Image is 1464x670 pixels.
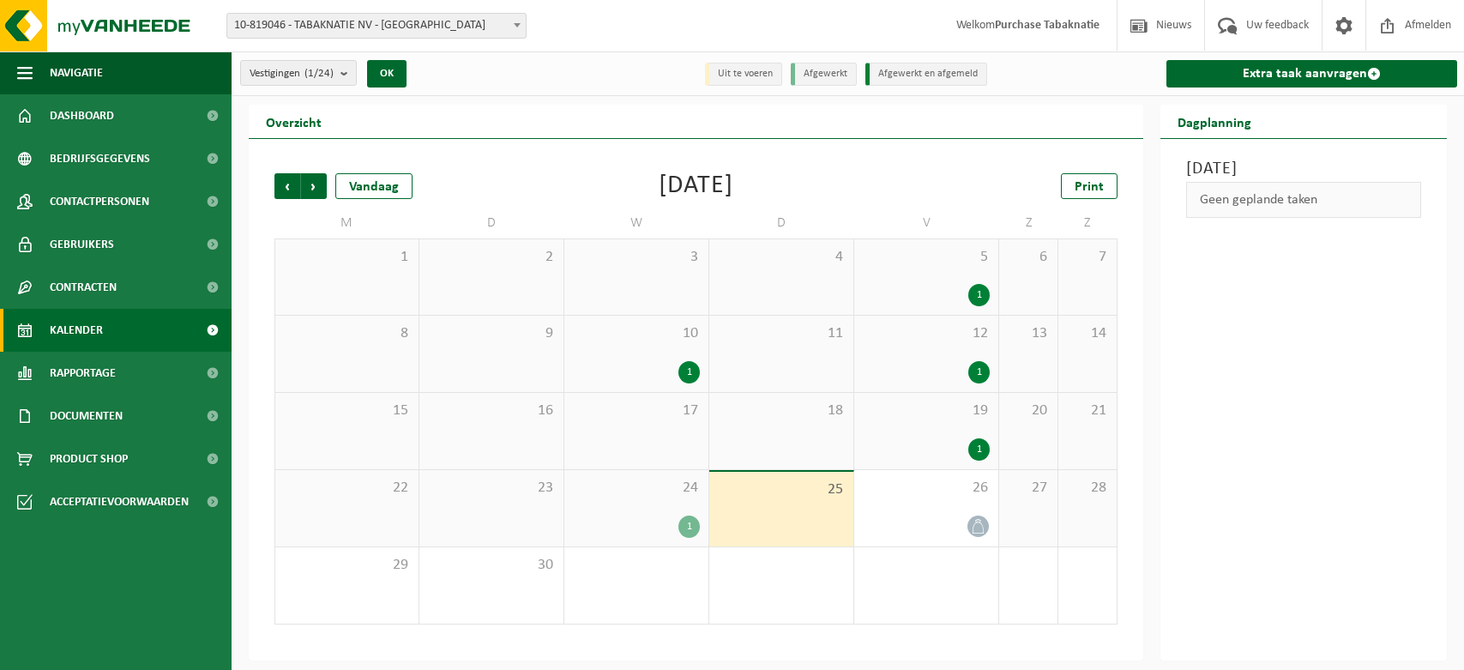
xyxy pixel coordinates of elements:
span: 14 [1067,324,1108,343]
td: V [854,208,999,238]
span: Product Shop [50,438,128,480]
li: Afgewerkt [791,63,857,86]
count: (1/24) [304,68,334,79]
span: 2 [428,248,555,267]
span: Bedrijfsgegevens [50,137,150,180]
div: 1 [968,361,990,383]
div: [DATE] [659,173,733,199]
span: 16 [428,401,555,420]
span: 18 [718,401,845,420]
span: 28 [1067,479,1108,498]
li: Uit te voeren [705,63,782,86]
span: 13 [1008,324,1049,343]
td: D [709,208,854,238]
span: Vorige [274,173,300,199]
div: 1 [678,361,700,383]
span: 22 [284,479,410,498]
span: 17 [573,401,700,420]
span: 23 [428,479,555,498]
span: 3 [573,248,700,267]
span: 10 [573,324,700,343]
div: 1 [968,438,990,461]
span: Contactpersonen [50,180,149,223]
a: Print [1061,173,1118,199]
span: Acceptatievoorwaarden [50,480,189,523]
span: 29 [284,556,410,575]
td: M [274,208,419,238]
h3: [DATE] [1186,156,1421,182]
span: Contracten [50,266,117,309]
span: Gebruikers [50,223,114,266]
span: 8 [284,324,410,343]
span: Documenten [50,395,123,438]
span: Kalender [50,309,103,352]
span: Print [1075,180,1104,194]
div: Geen geplande taken [1186,182,1421,218]
span: Dashboard [50,94,114,137]
span: 7 [1067,248,1108,267]
span: 24 [573,479,700,498]
div: 1 [678,516,700,538]
span: 26 [863,479,990,498]
span: 10-819046 - TABAKNATIE NV - ANTWERPEN [226,13,527,39]
span: 25 [718,480,845,499]
h2: Dagplanning [1160,105,1268,138]
div: Vandaag [335,173,413,199]
span: Vestigingen [250,61,334,87]
td: W [564,208,709,238]
span: 27 [1008,479,1049,498]
span: 11 [718,324,845,343]
span: Rapportage [50,352,116,395]
span: 1 [284,248,410,267]
div: 1 [968,284,990,306]
strong: Purchase Tabaknatie [995,19,1100,32]
span: 21 [1067,401,1108,420]
td: Z [1058,208,1118,238]
button: Vestigingen(1/24) [240,60,357,86]
td: Z [999,208,1058,238]
span: 19 [863,401,990,420]
span: 4 [718,248,845,267]
li: Afgewerkt en afgemeld [865,63,987,86]
h2: Overzicht [249,105,339,138]
button: OK [367,60,407,88]
td: D [419,208,564,238]
span: 6 [1008,248,1049,267]
span: 20 [1008,401,1049,420]
span: Navigatie [50,51,103,94]
span: 5 [863,248,990,267]
span: 30 [428,556,555,575]
span: Volgende [301,173,327,199]
span: 12 [863,324,990,343]
a: Extra taak aanvragen [1166,60,1457,88]
span: 9 [428,324,555,343]
span: 10-819046 - TABAKNATIE NV - ANTWERPEN [227,14,526,38]
span: 15 [284,401,410,420]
